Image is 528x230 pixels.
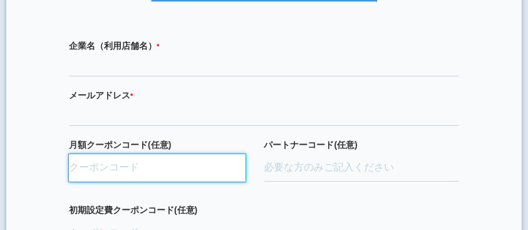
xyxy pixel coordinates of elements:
label: 初期設定費クーポンコード(任意) [69,204,459,216]
label: 企業名（利用店舗名） [69,39,459,52]
label: パートナーコード(任意) [264,139,460,151]
input: クーポンコード [69,154,246,182]
label: メールアドレス [69,89,459,102]
input: 必要な方のみご記入ください [264,154,460,182]
label: 月額クーポンコード(任意) [69,139,246,151]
